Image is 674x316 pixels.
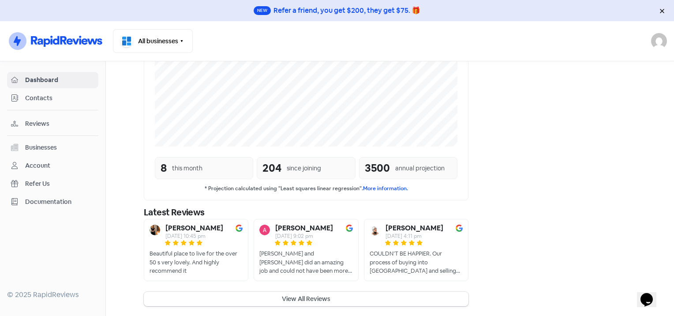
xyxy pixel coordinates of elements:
[7,176,98,192] a: Refer Us
[370,249,463,275] div: COULDN’T BE HAPPIER. Our process of buying into [GEOGRAPHIC_DATA] and selling our home in [GEOGRA...
[25,94,94,103] span: Contacts
[236,225,243,232] img: Image
[7,290,98,300] div: © 2025 RapidReviews
[365,160,390,176] div: 3500
[25,161,50,170] div: Account
[275,233,333,239] div: [DATE] 9:02 pm
[395,164,445,173] div: annual projection
[155,184,457,193] small: * Projection calculated using "Least squares linear regression".
[165,225,223,232] b: [PERSON_NAME]
[150,249,243,275] div: Beautiful place to live for the over 50 s very lovely. And highly recommend it
[370,225,380,235] img: Avatar
[7,194,98,210] a: Documentation
[144,292,468,306] button: View All Reviews
[254,6,271,15] span: New
[25,75,94,85] span: Dashboard
[259,225,270,235] img: Avatar
[456,225,463,232] img: Image
[273,5,420,16] div: Refer a friend, you get $200, they get $75. 🎁
[287,164,321,173] div: since joining
[7,90,98,106] a: Contacts
[172,164,202,173] div: this month
[262,160,281,176] div: 204
[25,143,57,152] div: Businesses
[7,158,98,174] a: Account
[7,139,98,156] a: Businesses
[25,179,94,188] span: Refer Us
[161,160,167,176] div: 8
[25,119,94,128] span: Reviews
[637,281,665,307] iframe: chat widget
[275,225,333,232] b: [PERSON_NAME]
[144,206,468,219] div: Latest Reviews
[651,33,667,49] img: User
[113,29,193,53] button: All businesses
[386,233,443,239] div: [DATE] 4:11 pm
[386,225,443,232] b: [PERSON_NAME]
[259,249,352,275] div: [PERSON_NAME] and [PERSON_NAME] did an amazing job and could not have been more helpful. Her prof...
[165,233,223,239] div: [DATE] 10:45 pm
[25,197,94,207] span: Documentation
[363,185,408,192] a: More information.
[7,72,98,88] a: Dashboard
[150,225,160,235] img: Avatar
[346,225,353,232] img: Image
[7,116,98,132] a: Reviews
